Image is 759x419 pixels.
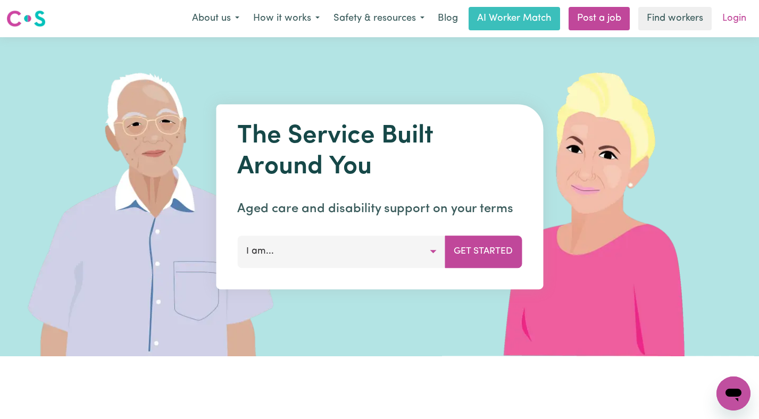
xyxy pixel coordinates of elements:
[469,7,560,30] a: AI Worker Match
[185,7,246,30] button: About us
[246,7,327,30] button: How it works
[237,236,445,267] button: I am...
[569,7,630,30] a: Post a job
[327,7,431,30] button: Safety & resources
[638,7,712,30] a: Find workers
[716,7,753,30] a: Login
[237,121,522,182] h1: The Service Built Around You
[431,7,464,30] a: Blog
[716,376,750,410] iframe: Button to launch messaging window
[6,6,46,31] a: Careseekers logo
[445,236,522,267] button: Get Started
[237,199,522,219] p: Aged care and disability support on your terms
[6,9,46,28] img: Careseekers logo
